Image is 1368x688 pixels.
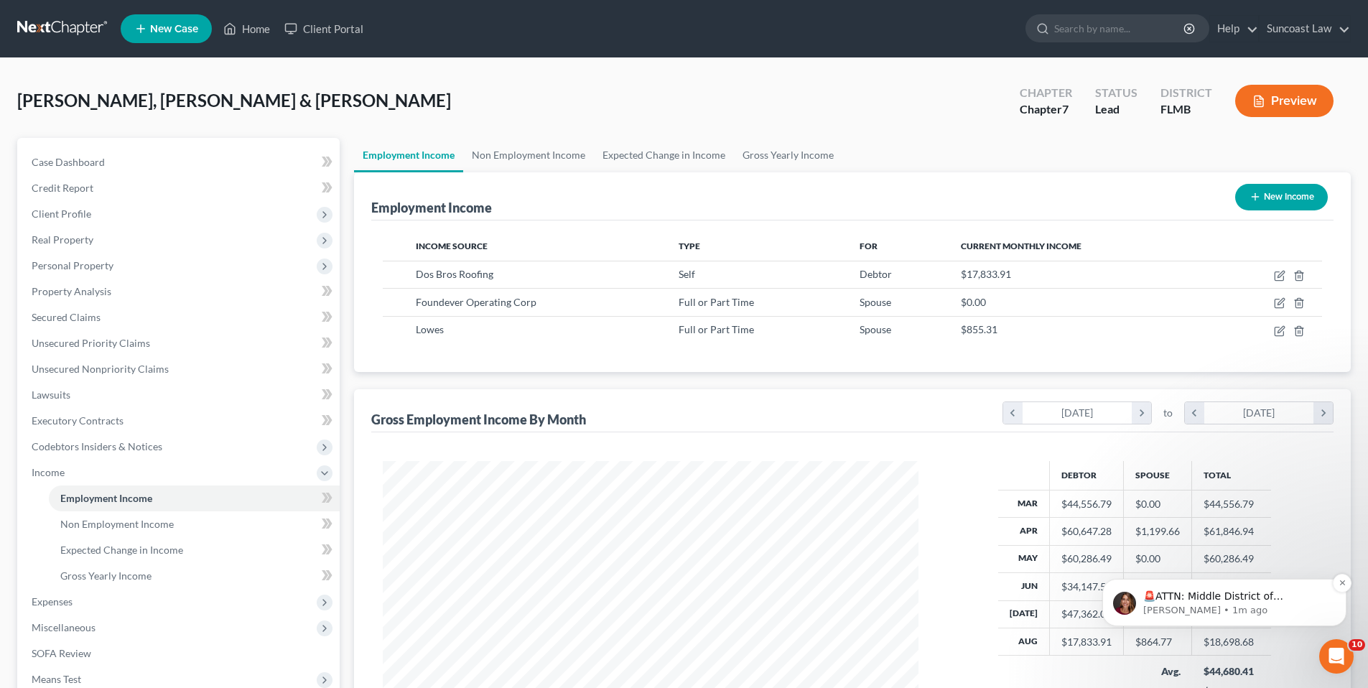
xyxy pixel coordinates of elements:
[32,103,55,126] img: Profile image for Katie
[32,673,81,685] span: Means Test
[1062,102,1069,116] span: 7
[1163,406,1173,420] span: to
[32,363,169,375] span: Unsecured Nonpriority Claims
[49,563,340,589] a: Gross Yearly Income
[1020,85,1072,101] div: Chapter
[277,16,371,42] a: Client Portal
[17,90,451,111] span: [PERSON_NAME], [PERSON_NAME] & [PERSON_NAME]
[1235,85,1334,117] button: Preview
[60,518,174,530] span: Non Employment Income
[1061,552,1112,566] div: $60,286.49
[961,241,1081,251] span: Current Monthly Income
[371,411,586,428] div: Gross Employment Income By Month
[62,116,248,129] p: Message from Katie, sent 1m ago
[20,408,340,434] a: Executory Contracts
[32,440,162,452] span: Codebtors Insiders & Notices
[1349,639,1365,651] span: 10
[998,545,1050,572] th: May
[1204,402,1314,424] div: [DATE]
[1235,184,1328,210] button: New Income
[734,138,842,172] a: Gross Yearly Income
[416,268,493,280] span: Dos Bros Roofing
[60,492,152,504] span: Employment Income
[32,595,73,608] span: Expenses
[1210,16,1258,42] a: Help
[32,311,101,323] span: Secured Claims
[20,279,340,305] a: Property Analysis
[961,268,1011,280] span: $17,833.91
[1160,85,1212,101] div: District
[1023,402,1132,424] div: [DATE]
[1050,461,1124,490] th: Debtor
[32,466,65,478] span: Income
[1319,639,1354,674] iframe: Intercom live chat
[1313,402,1333,424] i: chevron_right
[961,296,986,308] span: $0.00
[1095,85,1137,101] div: Status
[1185,402,1204,424] i: chevron_left
[32,337,150,349] span: Unsecured Priority Claims
[998,600,1050,628] th: [DATE]
[32,259,113,271] span: Personal Property
[32,621,96,633] span: Miscellaneous
[20,305,340,330] a: Secured Claims
[32,389,70,401] span: Lawsuits
[32,233,93,246] span: Real Property
[594,138,734,172] a: Expected Change in Income
[20,149,340,175] a: Case Dashboard
[20,382,340,408] a: Lawsuits
[1081,488,1368,649] iframe: Intercom notifications message
[49,511,340,537] a: Non Employment Income
[20,330,340,356] a: Unsecured Priority Claims
[1061,497,1112,511] div: $44,556.79
[216,16,277,42] a: Home
[20,175,340,201] a: Credit Report
[1192,461,1271,490] th: Total
[60,544,183,556] span: Expected Change in Income
[1124,461,1192,490] th: Spouse
[860,268,892,280] span: Debtor
[252,85,271,104] button: Dismiss notification
[1132,402,1151,424] i: chevron_right
[32,182,93,194] span: Credit Report
[1003,402,1023,424] i: chevron_left
[354,138,463,172] a: Employment Income
[1020,101,1072,118] div: Chapter
[1095,101,1137,118] div: Lead
[20,356,340,382] a: Unsecured Nonpriority Claims
[961,323,997,335] span: $855.31
[1061,635,1112,649] div: $17,833.91
[49,485,340,511] a: Employment Income
[32,208,91,220] span: Client Profile
[1061,524,1112,539] div: $60,647.28
[1160,101,1212,118] div: FLMB
[32,156,105,168] span: Case Dashboard
[60,570,152,582] span: Gross Yearly Income
[860,241,878,251] span: For
[20,641,340,666] a: SOFA Review
[679,241,700,251] span: Type
[416,296,536,308] span: Foundever Operating Corp
[860,296,891,308] span: Spouse
[998,573,1050,600] th: Jun
[679,268,695,280] span: Self
[416,323,444,335] span: Lowes
[998,628,1050,656] th: Aug
[1260,16,1350,42] a: Suncoast Law
[1054,15,1186,42] input: Search by name...
[49,537,340,563] a: Expected Change in Income
[1204,664,1260,679] div: $44,680.41
[1135,664,1181,679] div: Avg.
[32,647,91,659] span: SOFA Review
[679,296,754,308] span: Full or Part Time
[1061,607,1112,621] div: $47,362.00
[998,518,1050,545] th: Apr
[150,24,198,34] span: New Case
[22,90,266,138] div: message notification from Katie, 1m ago. 🚨ATTN: Middle District of Florida The court has added a ...
[371,199,492,216] div: Employment Income
[62,101,248,116] p: 🚨ATTN: Middle District of [US_STATE] The court has added a new Credit Counseling Field that we ne...
[32,285,111,297] span: Property Analysis
[416,241,488,251] span: Income Source
[32,414,124,427] span: Executory Contracts
[679,323,754,335] span: Full or Part Time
